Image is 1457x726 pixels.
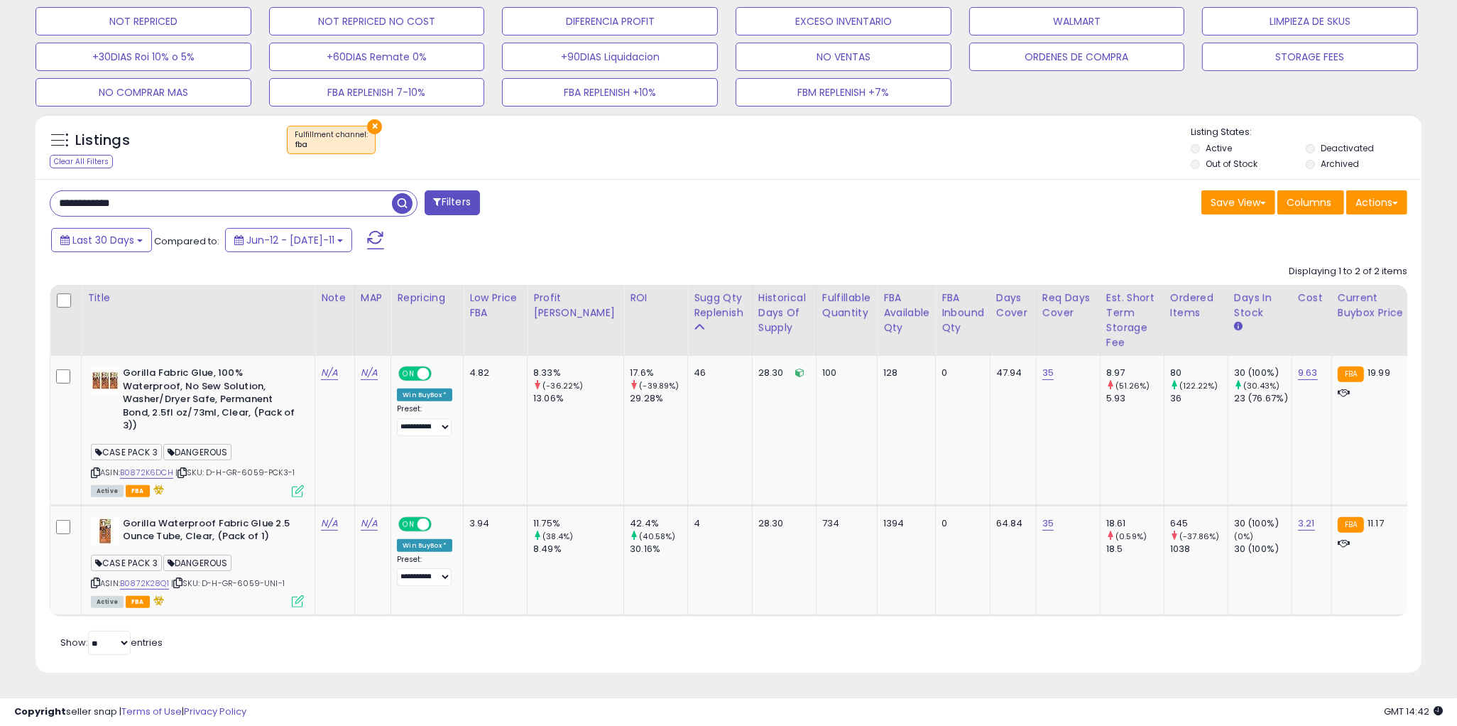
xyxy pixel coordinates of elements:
[397,539,452,552] div: Win BuyBox *
[469,517,516,530] div: 3.94
[60,636,163,649] span: Show: entries
[150,484,165,494] i: hazardous material
[1384,705,1443,718] span: 2025-08-11 14:42 GMT
[942,517,979,530] div: 0
[996,517,1025,530] div: 64.84
[400,368,418,380] span: ON
[269,78,485,107] button: FBA REPLENISH 7-10%
[694,367,741,379] div: 46
[321,516,338,531] a: N/A
[1106,367,1164,379] div: 8.97
[758,291,810,335] div: Historical Days Of Supply
[120,578,169,590] a: B0872K28Q1
[91,367,119,395] img: 51cdbM47wdL._SL40_.jpg
[175,467,295,478] span: | SKU: D-H-GR-6059-PCK3-1
[736,7,951,36] button: EXCESO INVENTARIO
[1179,531,1219,542] small: (-37.86%)
[1042,516,1054,531] a: 35
[1277,190,1344,215] button: Columns
[1287,195,1331,210] span: Columns
[630,291,682,305] div: ROI
[758,367,805,379] div: 28.30
[150,595,165,605] i: hazardous material
[51,228,152,252] button: Last 30 Days
[1202,7,1418,36] button: LIMPIEZA DE SKUS
[533,517,623,530] div: 11.75%
[969,7,1185,36] button: WALMART
[1243,380,1279,391] small: (30.43%)
[121,705,182,718] a: Terms of Use
[295,140,368,150] div: fba
[639,531,675,542] small: (40.58%)
[630,543,687,556] div: 30.16%
[163,555,232,571] span: DANGEROUS
[533,291,618,320] div: Profit [PERSON_NAME]
[14,705,246,719] div: seller snap | |
[123,517,295,547] b: Gorilla Waterproof Fabric Glue 2.5 Ounce Tube, Clear, (Pack of 1)
[630,392,687,405] div: 29.28%
[883,517,924,530] div: 1394
[1368,366,1390,379] span: 19.99
[1202,43,1418,71] button: STORAGE FEES
[171,578,285,589] span: | SKU: D-H-GR-6059-UNI-1
[533,392,623,405] div: 13.06%
[822,367,866,379] div: 100
[367,119,382,134] button: ×
[942,367,979,379] div: 0
[639,380,679,391] small: (-39.89%)
[1234,543,1292,556] div: 30 (100%)
[1289,265,1407,278] div: Displaying 1 to 2 of 2 items
[969,43,1185,71] button: ORDENES DE COMPRA
[502,43,718,71] button: +90DIAS Liquidacion
[1234,517,1292,530] div: 30 (100%)
[758,517,805,530] div: 28.30
[1234,392,1292,405] div: 23 (76.67%)
[1234,367,1292,379] div: 30 (100%)
[883,291,929,335] div: FBA Available Qty
[1234,320,1243,333] small: Days In Stock.
[36,78,251,107] button: NO COMPRAR MAS
[1042,366,1054,380] a: 35
[502,7,718,36] button: DIFERENCIA PROFIT
[91,485,124,497] span: All listings currently available for purchase on Amazon
[996,367,1025,379] div: 47.94
[1321,142,1374,154] label: Deactivated
[50,155,113,168] div: Clear All Filters
[736,78,951,107] button: FBM REPLENISH +7%
[184,705,246,718] a: Privacy Policy
[91,367,304,495] div: ASIN:
[126,485,150,497] span: FBA
[397,555,452,587] div: Preset:
[1106,543,1164,556] div: 18.5
[321,291,349,305] div: Note
[1115,380,1150,391] small: (51.26%)
[1106,291,1158,350] div: Est. Short Term Storage Fee
[126,596,150,608] span: FBA
[1338,367,1364,382] small: FBA
[91,444,162,460] span: CASE PACK 3
[1170,291,1222,320] div: Ordered Items
[91,517,119,546] img: 41D7HjjcakL._SL40_.jpg
[883,367,924,379] div: 128
[269,7,485,36] button: NOT REPRICED NO COST
[822,291,871,320] div: Fulfillable Quantity
[694,517,741,530] div: 4
[321,366,338,380] a: N/A
[822,517,866,530] div: 734
[1321,158,1359,170] label: Archived
[1170,543,1228,556] div: 1038
[120,467,173,479] a: B0872K6DCH
[225,228,352,252] button: Jun-12 - [DATE]-11
[430,368,452,380] span: OFF
[397,389,452,401] div: Win BuyBox *
[425,190,480,215] button: Filters
[1106,517,1164,530] div: 18.61
[1234,531,1254,542] small: (0%)
[469,291,521,320] div: Low Price FBA
[694,291,746,320] div: Sugg Qty Replenish
[1170,367,1228,379] div: 80
[72,233,134,247] span: Last 30 Days
[397,291,457,305] div: Repricing
[154,234,219,248] span: Compared to:
[533,367,623,379] div: 8.33%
